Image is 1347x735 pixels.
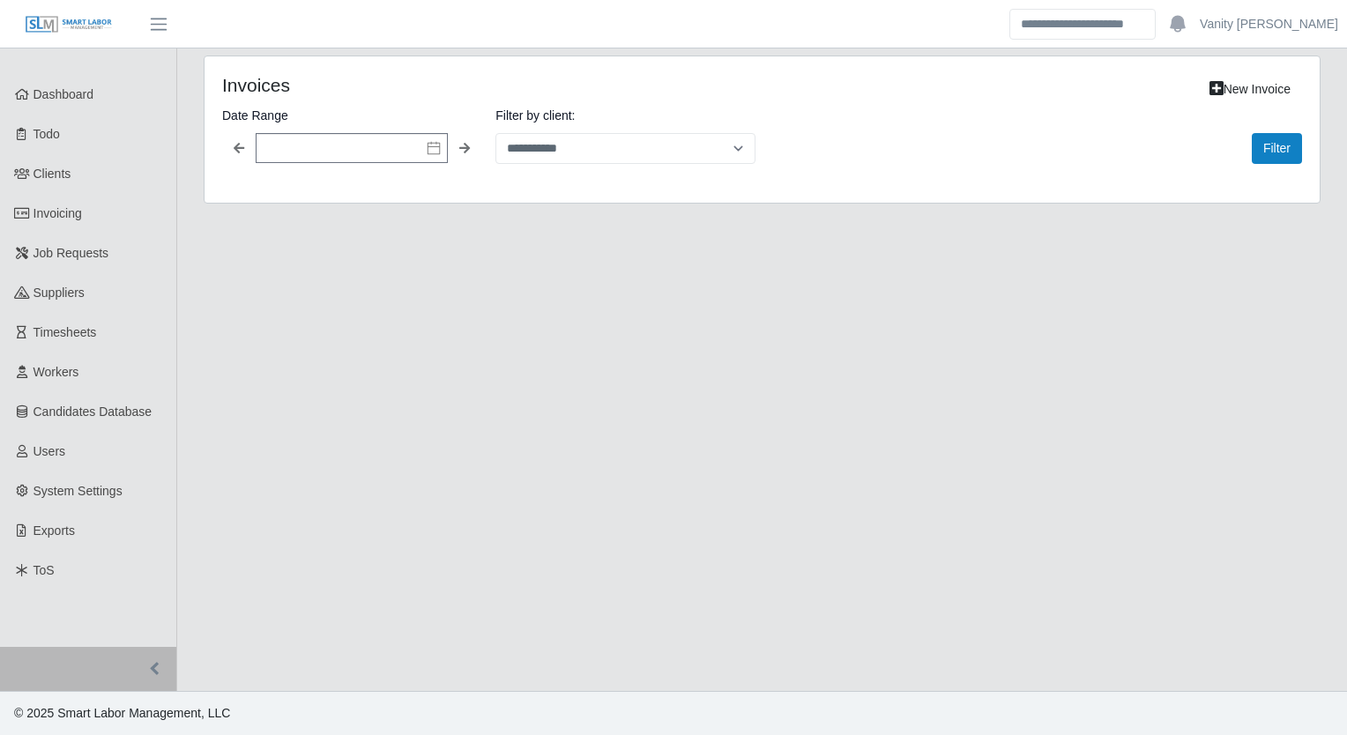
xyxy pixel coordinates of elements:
[33,206,82,220] span: Invoicing
[33,87,94,101] span: Dashboard
[33,365,79,379] span: Workers
[25,15,113,34] img: SLM Logo
[33,325,97,339] span: Timesheets
[33,286,85,300] span: Suppliers
[33,563,55,577] span: ToS
[33,405,153,419] span: Candidates Database
[33,167,71,181] span: Clients
[1198,74,1302,105] a: New Invoice
[1252,133,1302,164] button: Filter
[33,127,60,141] span: Todo
[222,74,657,96] h4: Invoices
[33,523,75,538] span: Exports
[1009,9,1156,40] input: Search
[33,484,123,498] span: System Settings
[222,105,481,126] label: Date Range
[495,105,755,126] label: Filter by client:
[33,246,109,260] span: Job Requests
[14,706,230,720] span: © 2025 Smart Labor Management, LLC
[1200,15,1338,33] a: Vanity [PERSON_NAME]
[33,444,66,458] span: Users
